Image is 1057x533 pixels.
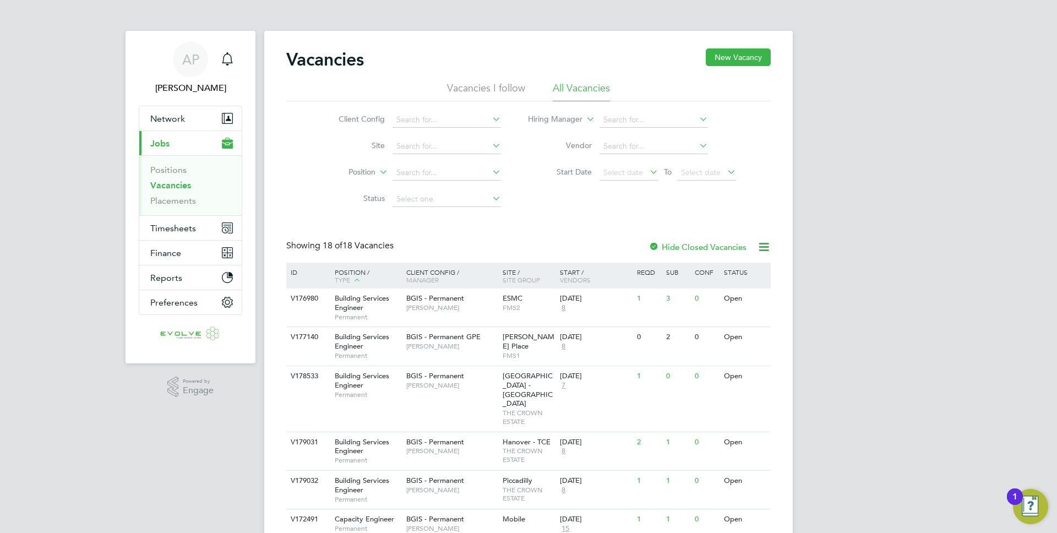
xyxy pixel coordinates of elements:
[288,509,326,530] div: V172491
[393,192,501,207] input: Select one
[335,495,401,504] span: Permanent
[150,165,187,175] a: Positions
[1012,497,1017,511] div: 1
[139,265,242,290] button: Reports
[692,289,721,309] div: 0
[560,372,631,381] div: [DATE]
[139,216,242,240] button: Timesheets
[139,326,242,344] a: Go to home page
[139,155,242,215] div: Jobs
[692,327,721,347] div: 0
[150,223,196,233] span: Timesheets
[663,327,692,347] div: 2
[603,167,643,177] span: Select date
[160,326,221,344] img: evolve-talent-logo-retina.png
[560,294,631,303] div: [DATE]
[1013,489,1048,524] button: Open Resource Center, 1 new notification
[649,242,747,252] label: Hide Closed Vacancies
[553,81,610,101] li: All Vacancies
[661,165,675,179] span: To
[600,112,708,128] input: Search for...
[335,514,394,524] span: Capacity Engineer
[139,131,242,155] button: Jobs
[288,366,326,387] div: V178533
[560,438,631,447] div: [DATE]
[692,509,721,530] div: 0
[288,263,326,281] div: ID
[150,195,196,206] a: Placements
[288,432,326,453] div: V179031
[663,471,692,491] div: 1
[560,447,567,456] span: 8
[406,332,481,341] span: BGIS - Permanent GPE
[519,114,582,125] label: Hiring Manager
[323,240,342,251] span: 18 of
[560,515,631,524] div: [DATE]
[406,293,464,303] span: BGIS - Permanent
[335,524,401,533] span: Permanent
[167,377,214,398] a: Powered byEngage
[139,81,242,95] span: Anthony Perrin
[406,275,439,284] span: Manager
[406,371,464,380] span: BGIS - Permanent
[503,303,555,312] span: FMS2
[286,240,396,252] div: Showing
[150,248,181,258] span: Finance
[182,52,199,67] span: AP
[335,275,350,284] span: Type
[312,167,375,178] label: Position
[721,432,769,453] div: Open
[721,289,769,309] div: Open
[600,139,708,154] input: Search for...
[634,471,663,491] div: 1
[150,113,185,124] span: Network
[634,509,663,530] div: 1
[634,289,663,309] div: 1
[406,303,497,312] span: [PERSON_NAME]
[406,381,497,390] span: [PERSON_NAME]
[503,332,554,351] span: [PERSON_NAME] Place
[183,377,214,386] span: Powered by
[286,48,364,70] h2: Vacancies
[560,486,567,495] span: 8
[663,289,692,309] div: 3
[139,42,242,95] a: AP[PERSON_NAME]
[139,241,242,265] button: Finance
[557,263,634,289] div: Start /
[634,432,663,453] div: 2
[503,371,553,409] span: [GEOGRAPHIC_DATA] - [GEOGRAPHIC_DATA]
[406,514,464,524] span: BGIS - Permanent
[393,139,501,154] input: Search for...
[692,471,721,491] div: 0
[503,437,551,447] span: Hanover - TCE
[528,140,592,150] label: Vendor
[721,263,769,281] div: Status
[150,180,191,191] a: Vacancies
[560,342,567,351] span: 8
[503,275,540,284] span: Site Group
[335,371,389,390] span: Building Services Engineer
[322,193,385,203] label: Status
[560,381,567,390] span: 7
[288,327,326,347] div: V177140
[326,263,404,290] div: Position /
[404,263,500,289] div: Client Config /
[663,509,692,530] div: 1
[150,273,182,283] span: Reports
[406,437,464,447] span: BGIS - Permanent
[139,106,242,130] button: Network
[393,112,501,128] input: Search for...
[560,303,567,313] span: 8
[503,514,525,524] span: Mobile
[447,81,525,101] li: Vacancies I follow
[706,48,771,66] button: New Vacancy
[634,327,663,347] div: 0
[634,263,663,281] div: Reqd
[681,167,721,177] span: Select date
[721,471,769,491] div: Open
[183,386,214,395] span: Engage
[503,447,555,464] span: THE CROWN ESTATE
[406,447,497,455] span: [PERSON_NAME]
[406,342,497,351] span: [PERSON_NAME]
[150,297,198,308] span: Preferences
